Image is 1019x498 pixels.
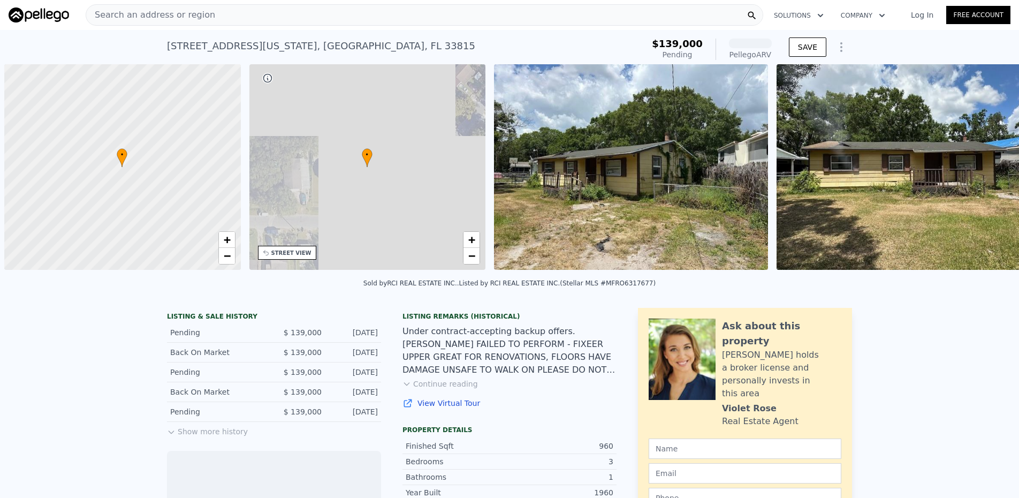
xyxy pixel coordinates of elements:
[167,312,381,323] div: LISTING & SALE HISTORY
[832,6,894,25] button: Company
[831,36,852,58] button: Show Options
[509,487,613,498] div: 1960
[284,348,322,357] span: $ 139,000
[729,49,772,60] div: Pellego ARV
[284,408,322,416] span: $ 139,000
[402,426,617,434] div: Property details
[463,232,480,248] a: Zoom in
[402,325,617,376] div: Under contract-accepting backup offers. [PERSON_NAME] FAILED TO PERFORM - FIXEER UPPER GREAT FOR ...
[509,456,613,467] div: 3
[330,327,378,338] div: [DATE]
[459,280,656,287] div: Listed by RCI REAL ESTATE INC. (Stellar MLS #MFRO6317677)
[330,387,378,397] div: [DATE]
[722,415,799,428] div: Real Estate Agent
[406,456,509,467] div: Bedrooms
[170,406,265,417] div: Pending
[722,349,841,400] div: [PERSON_NAME] holds a broker license and personally invests in this area
[9,7,69,22] img: Pellego
[117,148,127,167] div: •
[509,441,613,451] div: 960
[330,347,378,358] div: [DATE]
[167,39,475,54] div: [STREET_ADDRESS][US_STATE] , [GEOGRAPHIC_DATA] , FL 33815
[284,368,322,376] span: $ 139,000
[406,472,509,482] div: Bathrooms
[170,327,265,338] div: Pending
[219,232,235,248] a: Zoom in
[271,249,311,257] div: STREET VIEW
[402,312,617,321] div: Listing Remarks (Historical)
[468,249,475,262] span: −
[223,249,230,262] span: −
[363,280,459,287] div: Sold by RCI REAL ESTATE INC. .
[284,328,322,337] span: $ 139,000
[170,367,265,378] div: Pending
[402,398,617,409] a: View Virtual Tour
[330,367,378,378] div: [DATE]
[362,148,372,167] div: •
[494,64,768,270] img: Sale: 147604534 Parcel: 31740948
[223,233,230,246] span: +
[722,319,841,349] div: Ask about this property
[330,406,378,417] div: [DATE]
[170,347,265,358] div: Back On Market
[463,248,480,264] a: Zoom out
[402,379,478,389] button: Continue reading
[406,487,509,498] div: Year Built
[468,233,475,246] span: +
[652,49,703,60] div: Pending
[167,422,248,437] button: Show more history
[86,9,215,21] span: Search an address or region
[406,441,509,451] div: Finished Sqft
[362,150,372,160] span: •
[170,387,265,397] div: Back On Market
[789,37,826,57] button: SAVE
[722,402,777,415] div: Violet Rose
[219,248,235,264] a: Zoom out
[652,38,703,49] span: $139,000
[649,463,841,484] input: Email
[509,472,613,482] div: 1
[284,388,322,396] span: $ 139,000
[898,10,946,20] a: Log In
[946,6,1010,24] a: Free Account
[765,6,832,25] button: Solutions
[117,150,127,160] span: •
[649,439,841,459] input: Name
